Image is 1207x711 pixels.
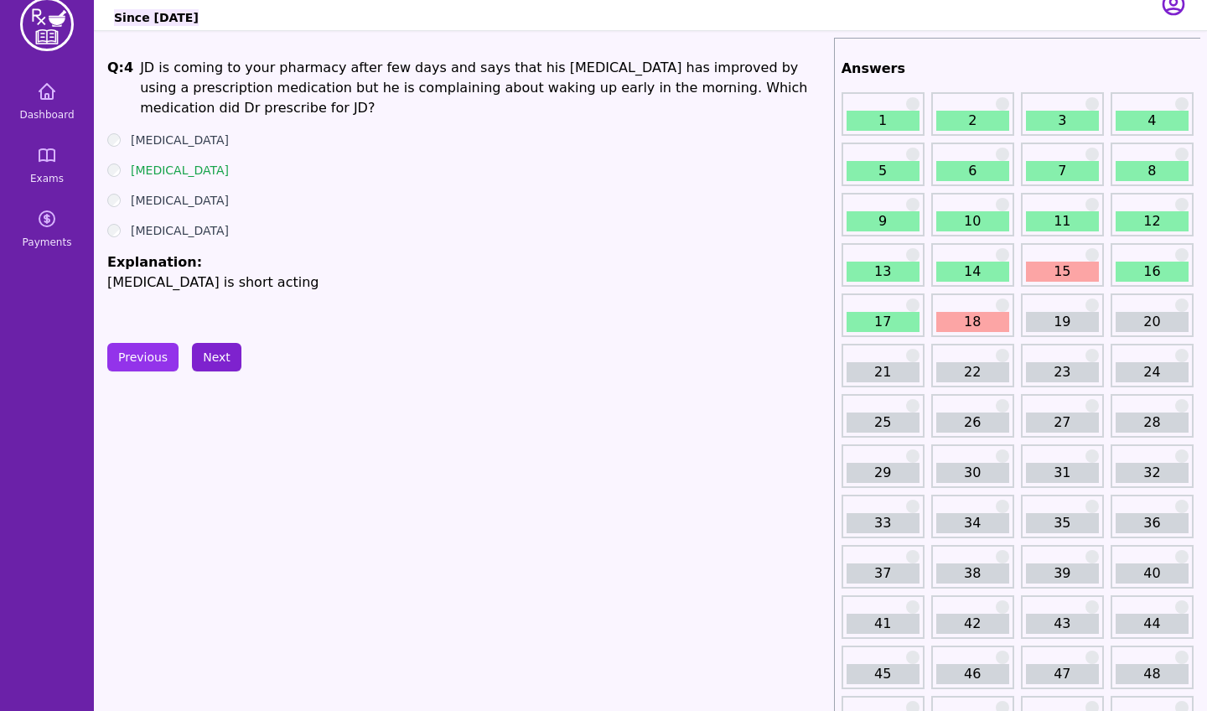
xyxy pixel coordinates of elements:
[1026,362,1099,382] a: 23
[847,664,919,684] a: 45
[936,513,1009,533] a: 34
[1116,312,1189,332] a: 20
[842,59,1194,79] h2: Answers
[936,312,1009,332] a: 18
[847,513,919,533] a: 33
[1026,563,1099,584] a: 39
[936,563,1009,584] a: 38
[847,413,919,433] a: 25
[114,9,199,26] h6: Since [DATE]
[1116,463,1189,483] a: 32
[107,58,133,118] h1: Q: 4
[1116,664,1189,684] a: 48
[131,162,229,179] label: [MEDICAL_DATA]
[107,254,202,270] span: Explanation:
[1026,513,1099,533] a: 35
[936,362,1009,382] a: 22
[1026,161,1099,181] a: 7
[7,199,87,259] a: Payments
[936,664,1009,684] a: 46
[131,132,229,148] label: [MEDICAL_DATA]
[192,343,241,371] button: Next
[847,362,919,382] a: 21
[1026,614,1099,634] a: 43
[936,211,1009,231] a: 10
[7,71,87,132] a: Dashboard
[131,192,229,209] label: [MEDICAL_DATA]
[1116,614,1189,634] a: 44
[847,463,919,483] a: 29
[19,108,74,122] span: Dashboard
[1116,413,1189,433] a: 28
[1116,563,1189,584] a: 40
[30,172,64,185] span: Exams
[1116,262,1189,282] a: 16
[847,614,919,634] a: 41
[140,58,827,118] p: JD is coming to your pharmacy after few days and says that his [MEDICAL_DATA] has improved by usi...
[1116,161,1189,181] a: 8
[1116,362,1189,382] a: 24
[1026,111,1099,131] a: 3
[847,312,919,332] a: 17
[847,262,919,282] a: 13
[1026,262,1099,282] a: 15
[936,413,1009,433] a: 26
[1026,413,1099,433] a: 27
[1116,111,1189,131] a: 4
[1026,664,1099,684] a: 47
[936,463,1009,483] a: 30
[107,272,827,293] p: [MEDICAL_DATA] is short acting
[847,563,919,584] a: 37
[1026,463,1099,483] a: 31
[131,222,229,239] label: [MEDICAL_DATA]
[23,236,72,249] span: Payments
[847,211,919,231] a: 9
[1026,211,1099,231] a: 11
[1116,211,1189,231] a: 12
[936,262,1009,282] a: 14
[936,161,1009,181] a: 6
[847,111,919,131] a: 1
[1116,513,1189,533] a: 36
[107,343,179,371] button: Previous
[7,135,87,195] a: Exams
[936,111,1009,131] a: 2
[847,161,919,181] a: 5
[1026,312,1099,332] a: 19
[936,614,1009,634] a: 42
